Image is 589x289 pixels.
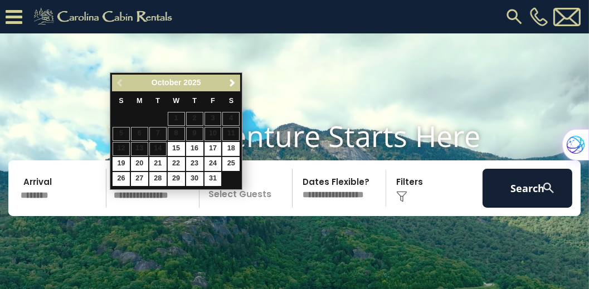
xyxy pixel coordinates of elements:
[113,172,130,186] a: 26
[168,172,185,186] a: 29
[119,97,123,105] span: Sunday
[222,157,240,171] a: 25
[149,157,167,171] a: 21
[186,172,203,186] a: 30
[228,79,237,87] span: Next
[168,157,185,171] a: 22
[186,142,203,156] a: 16
[131,157,148,171] a: 20
[8,119,581,153] h1: Your Adventure Starts Here
[203,169,292,208] p: Select Guests
[113,157,130,171] a: 19
[28,6,182,28] img: Khaki-logo.png
[483,169,572,208] button: Search
[225,76,239,90] a: Next
[396,191,407,202] img: filter--v1.png
[155,97,160,105] span: Tuesday
[131,172,148,186] a: 27
[205,172,222,186] a: 31
[542,181,556,195] img: search-regular-white.png
[229,97,233,105] span: Saturday
[152,78,182,87] span: October
[149,172,167,186] a: 28
[504,7,524,27] img: search-regular.svg
[186,157,203,171] a: 23
[527,7,551,26] a: [PHONE_NUMBER]
[211,97,215,105] span: Friday
[205,142,222,156] a: 17
[205,157,222,171] a: 24
[183,78,201,87] span: 2025
[222,142,240,156] a: 18
[192,97,197,105] span: Thursday
[168,142,185,156] a: 15
[137,97,143,105] span: Monday
[173,97,179,105] span: Wednesday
